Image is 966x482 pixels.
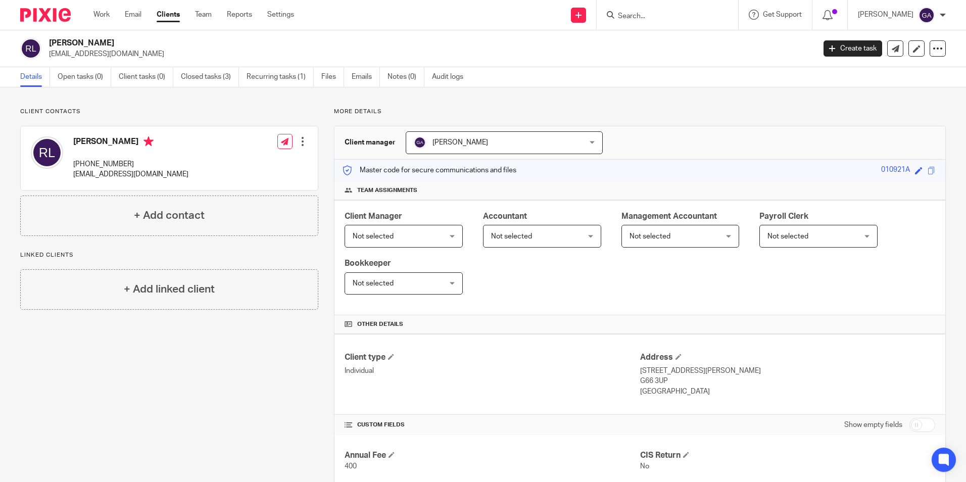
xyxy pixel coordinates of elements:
[640,463,649,470] span: No
[919,7,935,23] img: svg%3E
[345,212,402,220] span: Client Manager
[20,38,41,59] img: svg%3E
[181,67,239,87] a: Closed tasks (3)
[20,251,318,259] p: Linked clients
[157,10,180,20] a: Clients
[119,67,173,87] a: Client tasks (0)
[73,169,188,179] p: [EMAIL_ADDRESS][DOMAIN_NAME]
[58,67,111,87] a: Open tasks (0)
[388,67,424,87] a: Notes (0)
[20,108,318,116] p: Client contacts
[357,320,403,328] span: Other details
[49,38,656,49] h2: [PERSON_NAME]
[345,366,640,376] p: Individual
[759,212,808,220] span: Payroll Clerk
[858,10,913,20] p: [PERSON_NAME]
[124,281,215,297] h4: + Add linked client
[345,463,357,470] span: 400
[353,233,394,240] span: Not selected
[20,67,50,87] a: Details
[491,233,532,240] span: Not selected
[824,40,882,57] a: Create task
[267,10,294,20] a: Settings
[49,49,808,59] p: [EMAIL_ADDRESS][DOMAIN_NAME]
[640,352,935,363] h4: Address
[353,280,394,287] span: Not selected
[640,450,935,461] h4: CIS Return
[357,186,417,195] span: Team assignments
[195,10,212,20] a: Team
[345,421,640,429] h4: CUSTOM FIELDS
[881,165,910,176] div: 010921A
[31,136,63,169] img: svg%3E
[321,67,344,87] a: Files
[73,159,188,169] p: [PHONE_NUMBER]
[227,10,252,20] a: Reports
[617,12,708,21] input: Search
[640,376,935,386] p: G66 3UP
[483,212,527,220] span: Accountant
[630,233,670,240] span: Not selected
[621,212,717,220] span: Management Accountant
[767,233,808,240] span: Not selected
[73,136,188,149] h4: [PERSON_NAME]
[345,137,396,148] h3: Client manager
[432,67,471,87] a: Audit logs
[93,10,110,20] a: Work
[342,165,516,175] p: Master code for secure communications and files
[640,387,935,397] p: [GEOGRAPHIC_DATA]
[352,67,380,87] a: Emails
[143,136,154,147] i: Primary
[345,259,391,267] span: Bookkeeper
[247,67,314,87] a: Recurring tasks (1)
[20,8,71,22] img: Pixie
[414,136,426,149] img: svg%3E
[844,420,902,430] label: Show empty fields
[763,11,802,18] span: Get Support
[345,450,640,461] h4: Annual Fee
[345,352,640,363] h4: Client type
[125,10,141,20] a: Email
[334,108,946,116] p: More details
[134,208,205,223] h4: + Add contact
[432,139,488,146] span: [PERSON_NAME]
[640,366,935,376] p: [STREET_ADDRESS][PERSON_NAME]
